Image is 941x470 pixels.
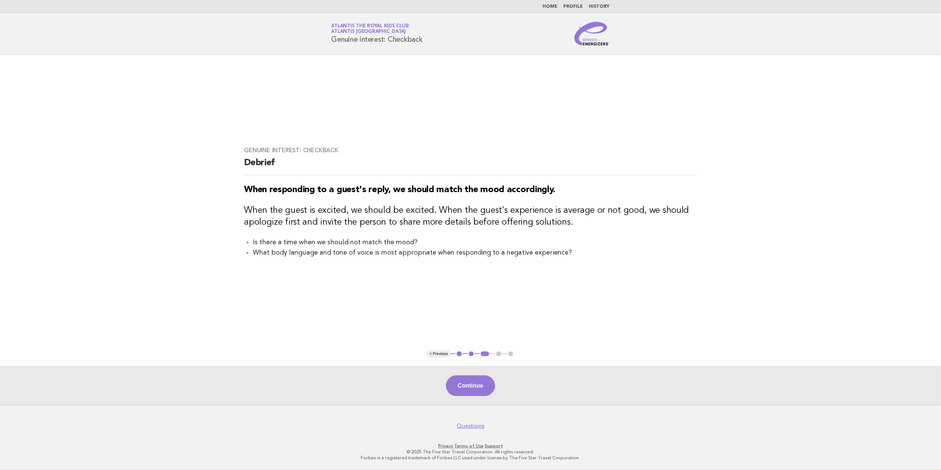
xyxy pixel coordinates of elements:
li: Is there a time when we should not match the mood? [253,237,697,248]
h1: Genuine interest: Checkback [332,24,423,43]
a: Terms of Use [454,443,484,449]
a: Support [485,443,503,449]
a: Questions [457,422,484,430]
p: · · [245,443,697,449]
button: 1 [456,350,463,358]
a: History [589,4,610,9]
button: 2 [468,350,475,358]
a: Atlantis The Royal Kids ClubAtlantis [GEOGRAPHIC_DATA] [332,24,409,34]
a: Profile [564,4,583,9]
strong: When responding to a guest's reply, we should match the mood accordingly. [244,185,555,194]
h3: When the guest is excited, we should be excited. When the guest's experience is average or not go... [244,205,697,228]
span: Atlantis [GEOGRAPHIC_DATA] [332,30,406,34]
a: Home [543,4,558,9]
p: Forbes is a registered trademark of Forbes LLC used under license by The Five Star Travel Corpora... [245,455,697,461]
li: What body language and tone of voice is most appropriate when responding to a negative experience? [253,248,697,258]
button: 3 [480,350,490,358]
p: © 2025 The Five Star Travel Corporation. All rights reserved. [245,449,697,455]
h3: Genuine interest: Checkback [244,147,697,154]
img: Service Energizers [574,22,610,45]
button: Continue [446,375,495,396]
a: Privacy [438,443,453,449]
button: < Previous [427,350,451,358]
h2: Debrief [244,157,697,175]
